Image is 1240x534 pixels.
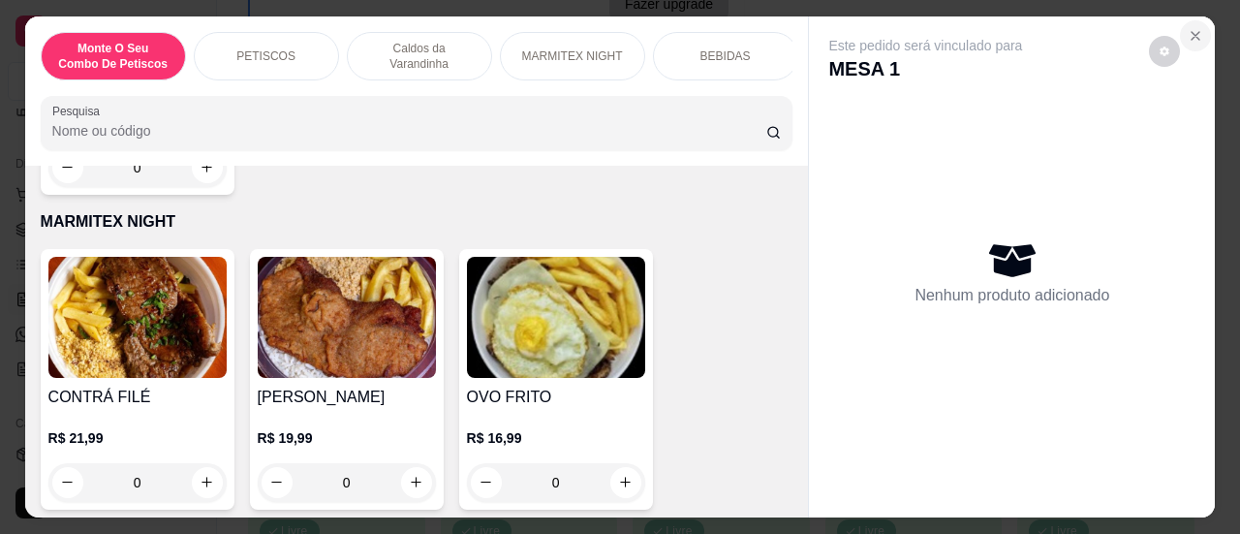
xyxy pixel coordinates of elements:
input: Pesquisa [52,121,766,141]
p: R$ 21,99 [48,428,227,448]
p: Nenhum produto adicionado [914,284,1109,307]
img: product-image [258,257,436,378]
p: Caldos da Varandinha [363,41,476,72]
p: R$ 19,99 [258,428,436,448]
p: MESA 1 [828,55,1022,82]
button: Close [1180,20,1211,51]
p: R$ 16,99 [467,428,645,448]
p: MARMITEX NIGHT [522,48,623,64]
button: decrease-product-quantity [1149,36,1180,67]
img: product-image [467,257,645,378]
p: Monte O Seu Combo De Petiscos [57,41,170,72]
h4: [PERSON_NAME] [258,386,436,409]
p: BEBIDAS [700,48,751,64]
p: PETISCOS [236,48,295,64]
label: Pesquisa [52,103,107,119]
img: product-image [48,257,227,378]
h4: OVO FRITO [467,386,645,409]
p: MARMITEX NIGHT [41,210,793,234]
p: Este pedido será vinculado para [828,36,1022,55]
h4: CONTRÁ FILÉ [48,386,227,409]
